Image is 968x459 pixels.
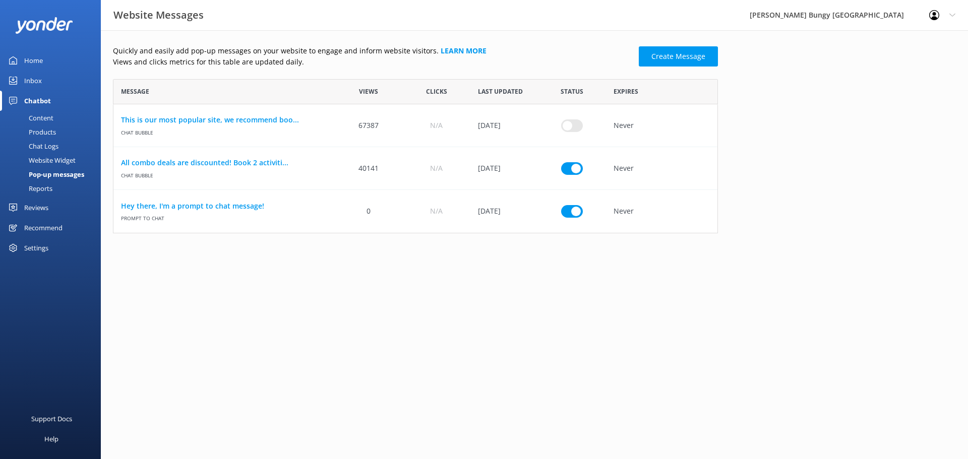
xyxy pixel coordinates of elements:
a: Reports [6,181,101,195]
div: grid [113,104,718,233]
span: N/A [430,206,443,217]
div: Recommend [24,218,63,238]
h3: Website Messages [113,7,204,23]
p: Quickly and easily add pop-up messages on your website to engage and inform website visitors. [113,45,633,56]
div: 28 Jan 2025 [470,147,538,190]
div: Never [606,147,717,190]
span: Chat bubble [121,125,327,136]
a: Website Widget [6,153,101,167]
span: Views [359,87,378,96]
div: Never [606,190,717,233]
div: Settings [24,238,48,258]
p: Views and clicks metrics for this table are updated daily. [113,56,633,68]
span: Expires [614,87,638,96]
div: Content [6,111,53,125]
div: row [113,190,718,233]
div: Reviews [24,198,48,218]
div: 18 Aug 2025 [470,190,538,233]
div: Reports [6,181,52,195]
div: row [113,147,718,190]
div: 0 [335,190,402,233]
a: This is our most popular site, we recommend boo... [121,114,327,125]
a: All combo deals are discounted! Book 2 activiti... [121,157,327,168]
div: Pop-up messages [6,167,84,181]
div: Website Widget [6,153,76,167]
div: Help [44,429,58,449]
a: Hey there, I'm a prompt to chat message! [121,201,327,212]
div: Support Docs [31,409,72,429]
a: Pop-up messages [6,167,101,181]
span: Prompt to Chat [121,212,327,222]
div: Chatbot [24,91,51,111]
a: Content [6,111,101,125]
span: N/A [430,120,443,131]
a: Create Message [639,46,718,67]
div: Inbox [24,71,42,91]
span: Chat bubble [121,168,327,179]
div: 40141 [335,147,402,190]
div: Never [606,104,717,147]
a: Chat Logs [6,139,101,153]
div: Chat Logs [6,139,58,153]
a: Products [6,125,101,139]
span: Message [121,87,149,96]
div: row [113,104,718,147]
div: 09 Dec 2023 [470,104,538,147]
span: Clicks [426,87,447,96]
span: N/A [430,163,443,174]
div: Home [24,50,43,71]
span: Status [561,87,583,96]
span: Last updated [478,87,523,96]
div: Products [6,125,56,139]
img: yonder-white-logo.png [15,17,73,34]
a: Learn more [441,46,487,55]
div: 67387 [335,104,402,147]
